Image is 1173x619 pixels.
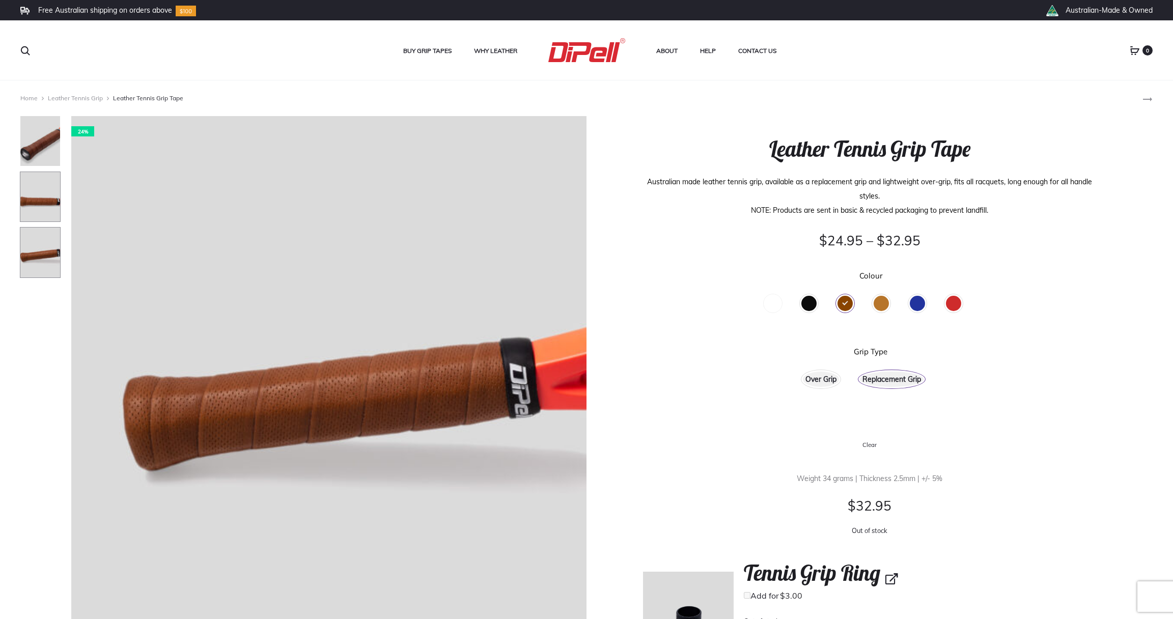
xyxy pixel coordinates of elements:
[805,372,836,386] span: Over Grip
[859,272,882,279] label: Colour
[38,6,172,15] li: Free Australian shipping on orders above
[643,136,1096,162] h1: Leather Tennis Grip Tape
[71,126,94,136] span: 24%
[738,44,776,58] a: Contact Us
[780,590,802,601] bdi: 3.00
[176,6,196,16] img: Group-10.svg
[643,175,1096,217] p: Australian made leather tennis grip, available as a replacement grip and lightweight over-grip, f...
[20,227,61,278] img: Dipell-Tennis-Racket-Tan-024-Paul-Osta-80x100.jpg
[20,7,30,15] img: Frame.svg
[656,44,678,58] a: About
[643,471,1096,486] p: Weight 34 grams | Thickness 2.5mm | +/- 5%
[1142,45,1153,55] span: 0
[643,519,1096,543] p: Out of stock
[1046,5,1058,16] img: th_right_icon2.png
[744,592,750,599] input: Add for$3.00
[819,232,863,249] bdi: 24.95
[877,232,920,249] bdi: 32.95
[20,116,61,166] img: Dipell-Tennis-Racket-Brown-034-Paul-Osta-80x100.jpg
[848,497,891,514] bdi: 32.95
[403,44,452,58] a: Buy Grip Tapes
[862,372,921,386] span: Replacement Grip
[819,232,827,249] span: $
[744,590,802,600] label: Add for
[848,497,856,514] span: $
[1066,6,1153,15] li: Australian-Made & Owned
[877,232,885,249] span: $
[20,91,1122,106] nav: Leather Tennis Grip Tape
[48,94,103,102] a: Leather Tennis Grip
[780,590,785,601] span: $
[20,94,38,102] a: Home
[1130,46,1140,55] a: 0
[474,44,517,58] a: Why Leather
[1132,91,1153,106] nav: Product navigation
[867,232,873,249] span: –
[643,439,1096,451] a: Clear
[20,172,61,222] img: Dipell-Tennis-Racket-Tan-023-Paul-Osta-80x100.jpg
[700,44,716,58] a: Help
[854,348,887,355] label: Grip Type
[744,559,880,586] span: Tennis Grip Ring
